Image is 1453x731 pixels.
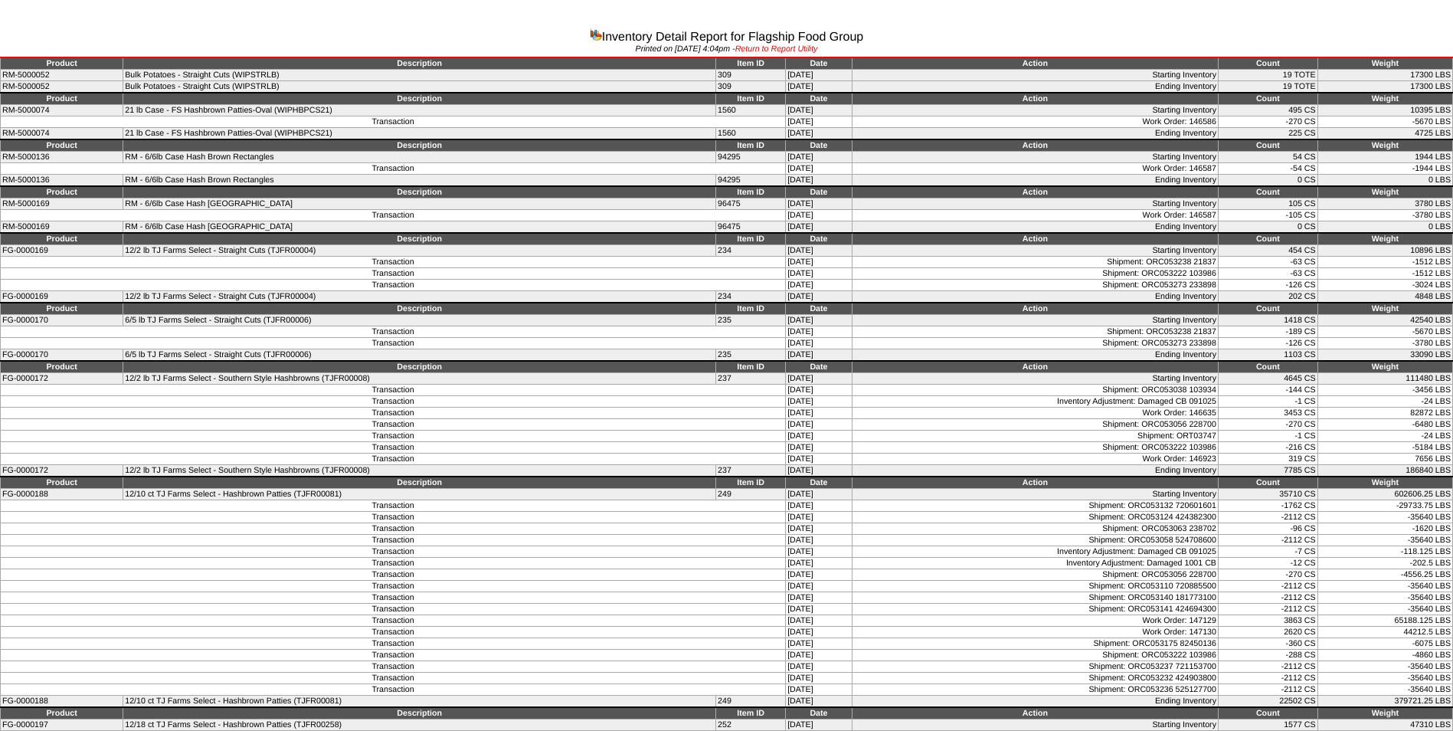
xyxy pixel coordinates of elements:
td: Transaction [1,615,786,627]
td: [DATE] [786,221,852,234]
td: Ending Inventory [852,81,1218,93]
td: Description [123,186,716,198]
td: Product [1,303,123,315]
td: Ending Inventory [852,291,1218,303]
td: 12/2 lb TJ Farms Select - Southern Style Hashbrowns (TJFR00008) [123,373,716,385]
td: -5670 LBS [1317,326,1452,338]
td: Starting Inventory [852,373,1218,385]
td: Count [1218,186,1317,198]
td: [DATE] [786,315,852,326]
td: -35640 LBS [1317,581,1452,592]
td: 10896 LBS [1317,245,1452,257]
td: Count [1218,233,1317,245]
td: [DATE] [786,431,852,442]
td: 12/2 lb TJ Farms Select - Southern Style Hashbrowns (TJFR00008) [123,465,716,477]
td: 602606.25 LBS [1317,489,1452,500]
td: Action [852,186,1218,198]
td: RM-5000136 [1,175,123,187]
td: -1620 LBS [1317,523,1452,535]
td: 0 LBS [1317,221,1452,234]
td: FG-0000188 [1,489,123,500]
td: 202 CS [1218,291,1317,303]
td: 3863 CS [1218,615,1317,627]
td: 105 CS [1218,198,1317,210]
td: Shipment: ORC053056 228700 [852,569,1218,581]
td: Transaction [1,569,786,581]
td: [DATE] [786,163,852,175]
td: Item ID [716,93,786,105]
td: Transaction [1,326,786,338]
td: 111480 LBS [1317,373,1452,385]
td: [DATE] [786,408,852,419]
td: -118.125 LBS [1317,546,1452,558]
td: -29733.75 LBS [1317,500,1452,512]
td: 1103 CS [1218,349,1317,362]
td: FG-0000169 [1,245,123,257]
td: Inventory Adjustment: Damaged CB 091025 [852,546,1218,558]
td: Action [852,57,1218,70]
td: FG-0000172 [1,465,123,477]
td: -5184 LBS [1317,442,1452,454]
td: RM-5000136 [1,152,123,163]
td: 19 TOTE [1218,81,1317,93]
td: -105 CS [1218,210,1317,221]
td: Starting Inventory [852,315,1218,326]
td: 235 [716,349,786,362]
td: -202.5 LBS [1317,558,1452,569]
td: Date [786,186,852,198]
td: RM - 6/6lb Case Hash Brown Rectangles [123,152,716,163]
td: [DATE] [786,569,852,581]
td: Item ID [716,303,786,315]
td: 82872 LBS [1317,408,1452,419]
td: Starting Inventory [852,198,1218,210]
td: -63 CS [1218,268,1317,280]
td: [DATE] [786,489,852,500]
td: Shipment: ORC053140 181773100 [852,592,1218,604]
td: Transaction [1,558,786,569]
td: Description [123,139,716,152]
td: Shipment: ORC053124 424382300 [852,512,1218,523]
td: -2112 CS [1218,535,1317,546]
td: 3780 LBS [1317,198,1452,210]
td: Count [1218,93,1317,105]
td: Transaction [1,627,786,638]
td: [DATE] [786,592,852,604]
td: Item ID [716,477,786,489]
td: RM-5000074 [1,105,123,116]
td: Transaction [1,268,786,280]
td: Ending Inventory [852,349,1218,362]
td: [DATE] [786,604,852,615]
td: 17300 LBS [1317,70,1452,81]
td: Description [123,477,716,489]
td: 2620 CS [1218,627,1317,638]
td: 42540 LBS [1317,315,1452,326]
td: -270 CS [1218,419,1317,431]
td: -5670 LBS [1317,116,1452,128]
td: 12/10 ct TJ Farms Select - Hashbrown Patties (TJFR00081) [123,489,716,500]
td: Product [1,477,123,489]
td: [DATE] [786,465,852,477]
td: Starting Inventory [852,152,1218,163]
td: Product [1,93,123,105]
td: 94295 [716,175,786,187]
td: -270 CS [1218,116,1317,128]
td: [DATE] [786,546,852,558]
td: Weight [1317,477,1452,489]
td: -35640 LBS [1317,604,1452,615]
td: [DATE] [786,81,852,93]
td: [DATE] [786,326,852,338]
td: -3024 LBS [1317,280,1452,291]
td: -2112 CS [1218,512,1317,523]
td: -189 CS [1218,326,1317,338]
td: Transaction [1,638,786,650]
td: [DATE] [786,210,852,221]
td: -270 CS [1218,569,1317,581]
td: Ending Inventory [852,175,1218,187]
td: [DATE] [786,627,852,638]
td: Work Order: 146635 [852,408,1218,419]
td: Item ID [716,233,786,245]
td: -35640 LBS [1317,512,1452,523]
td: -1512 LBS [1317,257,1452,268]
td: [DATE] [786,105,852,116]
td: RM - 6/6lb Case Hash [GEOGRAPHIC_DATA] [123,198,716,210]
